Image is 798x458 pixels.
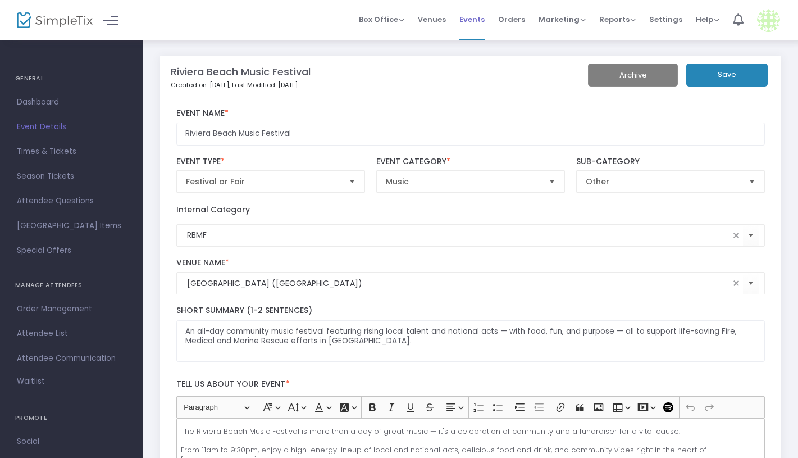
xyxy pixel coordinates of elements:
label: Event Category [376,157,566,167]
input: Select Event Internal Category [187,229,730,241]
p: Created on: [DATE] [171,80,571,90]
button: Select [744,171,760,192]
span: Order Management [17,302,126,316]
input: Enter Event Name [176,123,765,146]
span: Social [17,434,126,449]
button: Select [743,224,759,247]
label: Internal Category [176,204,250,216]
m-panel-title: Riviera Beach Music Festival [171,64,311,79]
span: Festival or Fair [186,176,340,187]
span: Reports [599,14,636,25]
button: Archive [588,64,678,87]
span: Event Details [17,120,126,134]
div: Editor toolbar [176,396,765,419]
span: Other [586,176,740,187]
input: Select Venue [187,278,730,289]
span: Times & Tickets [17,144,126,159]
span: clear [729,276,743,290]
span: Music [386,176,540,187]
label: Sub-Category [576,157,765,167]
span: Attendee Communication [17,351,126,366]
span: Dashboard [17,95,126,110]
button: Select [544,171,560,192]
span: [GEOGRAPHIC_DATA] Items [17,219,126,233]
span: Venues [418,5,446,34]
button: Paragraph [179,399,254,416]
h4: GENERAL [15,67,128,90]
button: Save [686,64,768,87]
span: Settings [649,5,682,34]
span: Attendee List [17,327,126,341]
span: Paragraph [184,401,242,414]
span: Attendee Questions [17,194,126,208]
label: Tell us about your event [171,373,770,396]
span: Help [696,14,719,25]
span: Events [459,5,485,34]
h4: MANAGE ATTENDEES [15,274,128,297]
button: Select [743,272,759,295]
label: Event Type [176,157,366,167]
span: Orders [498,5,525,34]
span: Special Offers [17,243,126,258]
span: Marketing [539,14,586,25]
span: Season Tickets [17,169,126,184]
span: Short Summary (1-2 Sentences) [176,305,312,316]
span: Waitlist [17,376,45,387]
p: The Riviera Beach Music Festival is more than a day of great music — it's a celebration of commun... [181,426,760,437]
span: Box Office [359,14,404,25]
span: , Last Modified: [DATE] [229,80,298,89]
label: Event Name [176,108,765,119]
h4: PROMOTE [15,407,128,429]
button: Select [344,171,360,192]
label: Venue Name [176,258,765,268]
span: clear [729,229,743,242]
